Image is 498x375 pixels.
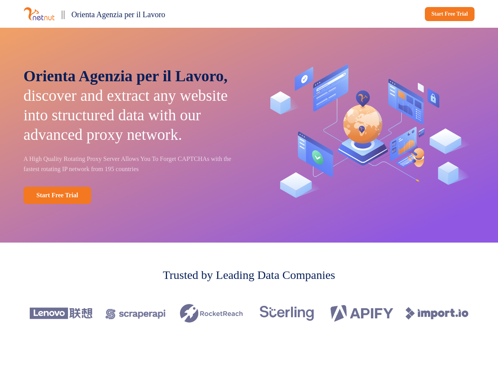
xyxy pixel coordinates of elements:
[61,6,65,21] p: ||
[23,187,91,204] a: Start Free Trial
[23,66,238,145] p: discover and extract any website into structured data with our advanced proxy network.
[425,7,475,21] a: Start Free Trial
[71,10,165,19] span: Orienta Agenzia per il Lavoro
[23,154,238,174] p: A High Quality Rotating Proxy Server Allows You To Forget CAPTCHAs with the fastest rotating IP n...
[163,266,335,284] p: Trusted by Leading Data Companies
[23,67,228,85] span: Orienta Agenzia per il Lavoro,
